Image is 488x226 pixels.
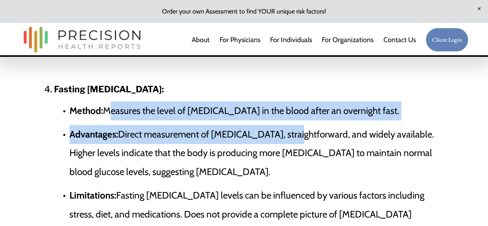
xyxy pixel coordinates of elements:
[20,23,145,56] img: Precision Health Reports
[219,32,260,48] a: For Physicians
[192,32,209,48] a: About
[322,32,373,48] a: folder dropdown
[69,125,450,182] p: Direct measurement of [MEDICAL_DATA], straightforward, and widely available. Higher levels indica...
[449,189,488,226] iframe: Chat Widget
[69,129,118,140] strong: Advantages:
[54,84,164,95] strong: Fasting [MEDICAL_DATA]:
[69,105,103,116] strong: Method:
[69,102,450,121] p: Measures the level of [MEDICAL_DATA] in the blood after an overnight fast.
[322,33,373,47] span: For Organizations
[383,32,415,48] a: Contact Us
[426,28,469,52] a: Client Login
[69,190,116,201] strong: Limitations:
[270,32,312,48] a: For Individuals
